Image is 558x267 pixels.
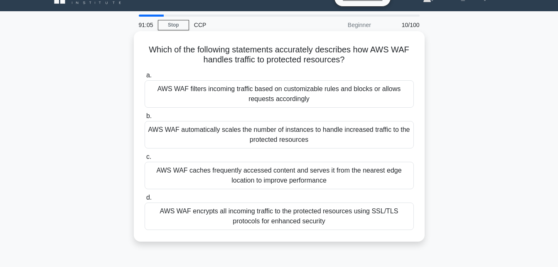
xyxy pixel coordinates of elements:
h5: Which of the following statements accurately describes how AWS WAF handles traffic to protected r... [144,44,415,65]
div: AWS WAF caches frequently accessed content and serves it from the nearest edge location to improv... [145,162,414,189]
span: a. [146,72,152,79]
div: CCP [189,17,303,33]
div: AWS WAF encrypts all incoming traffic to the protected resources using SSL/TLS protocols for enha... [145,203,414,230]
span: b. [146,112,152,119]
div: AWS WAF filters incoming traffic based on customizable rules and blocks or allows requests accord... [145,80,414,108]
div: 10/100 [376,17,425,33]
a: Stop [158,20,189,30]
div: AWS WAF automatically scales the number of instances to handle increased traffic to the protected... [145,121,414,148]
span: d. [146,194,152,201]
div: Beginner [303,17,376,33]
span: c. [146,153,151,160]
div: 91:05 [134,17,158,33]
